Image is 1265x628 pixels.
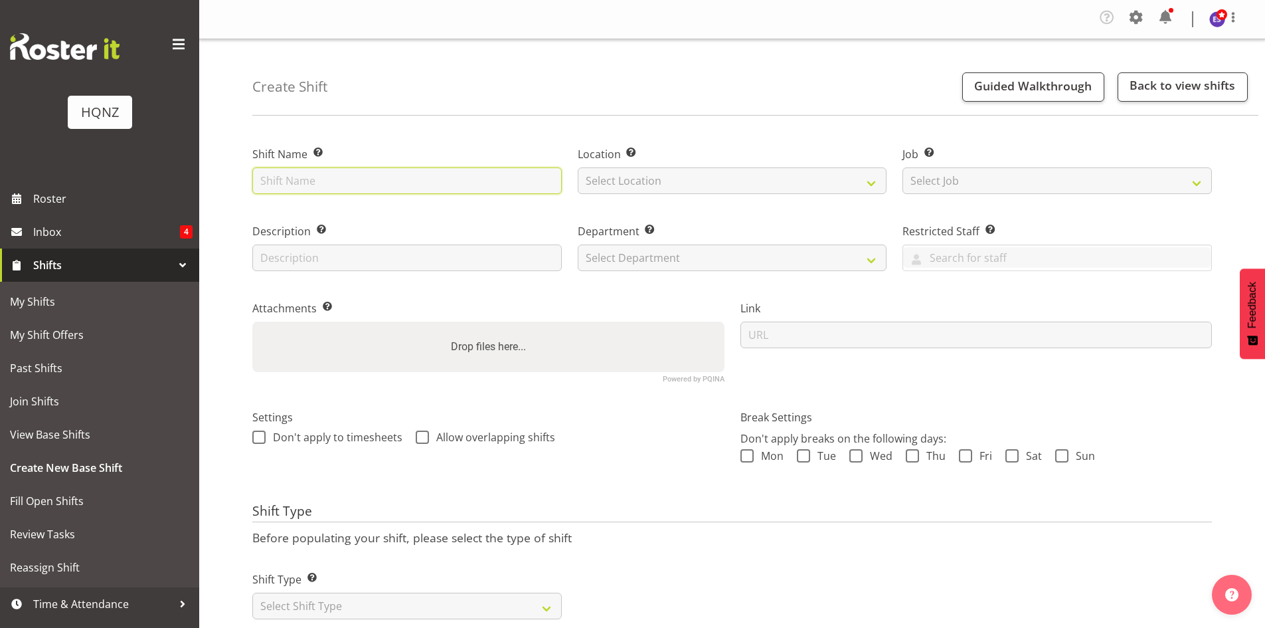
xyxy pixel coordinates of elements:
[252,504,1212,522] h4: Shift Type
[578,223,887,239] label: Department
[919,449,946,463] span: Thu
[446,334,531,360] label: Drop files here...
[972,449,992,463] span: Fri
[3,352,196,385] a: Past Shifts
[266,431,402,444] span: Don't apply to timesheets
[10,458,189,478] span: Create New Base Shift
[1118,72,1248,102] a: Back to view shifts
[10,325,189,345] span: My Shift Offers
[252,300,724,316] label: Attachments
[3,484,196,518] a: Fill Open Shifts
[3,285,196,318] a: My Shifts
[180,225,193,239] span: 4
[252,245,562,271] input: Description
[10,358,189,378] span: Past Shifts
[252,223,562,239] label: Description
[429,431,555,444] span: Allow overlapping shifts
[962,72,1104,102] button: Guided Walkthrough
[252,409,724,425] label: Settings
[10,558,189,577] span: Reassign Shift
[1246,282,1258,328] span: Feedback
[1209,11,1225,27] img: elise-sabin5568.jpg
[663,376,724,382] a: Powered by PQINA
[33,189,193,209] span: Roster
[1225,588,1238,601] img: help-xxl-2.png
[903,247,1211,268] input: Search for staff
[3,518,196,551] a: Review Tasks
[33,255,173,275] span: Shifts
[740,300,1213,316] label: Link
[3,451,196,484] a: Create New Base Shift
[1068,449,1095,463] span: Sun
[10,425,189,445] span: View Base Shifts
[740,431,1213,447] p: Don't apply breaks on the following days:
[902,146,1212,162] label: Job
[1019,449,1042,463] span: Sat
[81,102,119,122] div: HQNZ
[252,530,1212,545] p: Before populating your shift, please select the type of shift
[252,79,327,94] h4: Create Shift
[754,449,784,463] span: Mon
[578,146,887,162] label: Location
[252,572,562,587] label: Shift Type
[10,292,189,312] span: My Shifts
[810,449,836,463] span: Tue
[252,167,562,194] input: Shift Name
[252,146,562,162] label: Shift Name
[10,524,189,544] span: Review Tasks
[902,223,1212,239] label: Restricted Staff
[3,318,196,352] a: My Shift Offers
[3,551,196,584] a: Reassign Shift
[10,391,189,411] span: Join Shifts
[974,78,1092,94] span: Guided Walkthrough
[740,322,1213,348] input: URL
[3,385,196,418] a: Join Shifts
[10,491,189,511] span: Fill Open Shifts
[1240,268,1265,359] button: Feedback - Show survey
[10,33,120,60] img: Rosterit website logo
[33,594,173,614] span: Time & Attendance
[863,449,892,463] span: Wed
[740,409,1213,425] label: Break Settings
[3,418,196,451] a: View Base Shifts
[33,222,180,242] span: Inbox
